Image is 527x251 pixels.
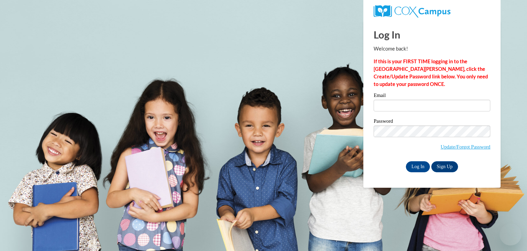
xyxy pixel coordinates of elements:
[374,28,490,42] h1: Log In
[374,93,490,100] label: Email
[374,5,490,18] a: COX Campus
[374,58,488,87] strong: If this is your FIRST TIME logging in to the [GEOGRAPHIC_DATA][PERSON_NAME], click the Create/Upd...
[431,161,458,172] a: Sign Up
[406,161,430,172] input: Log In
[374,119,490,125] label: Password
[500,223,522,245] iframe: Button to launch messaging window
[374,45,490,53] p: Welcome back!
[374,5,450,18] img: COX Campus
[441,144,490,150] a: Update/Forgot Password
